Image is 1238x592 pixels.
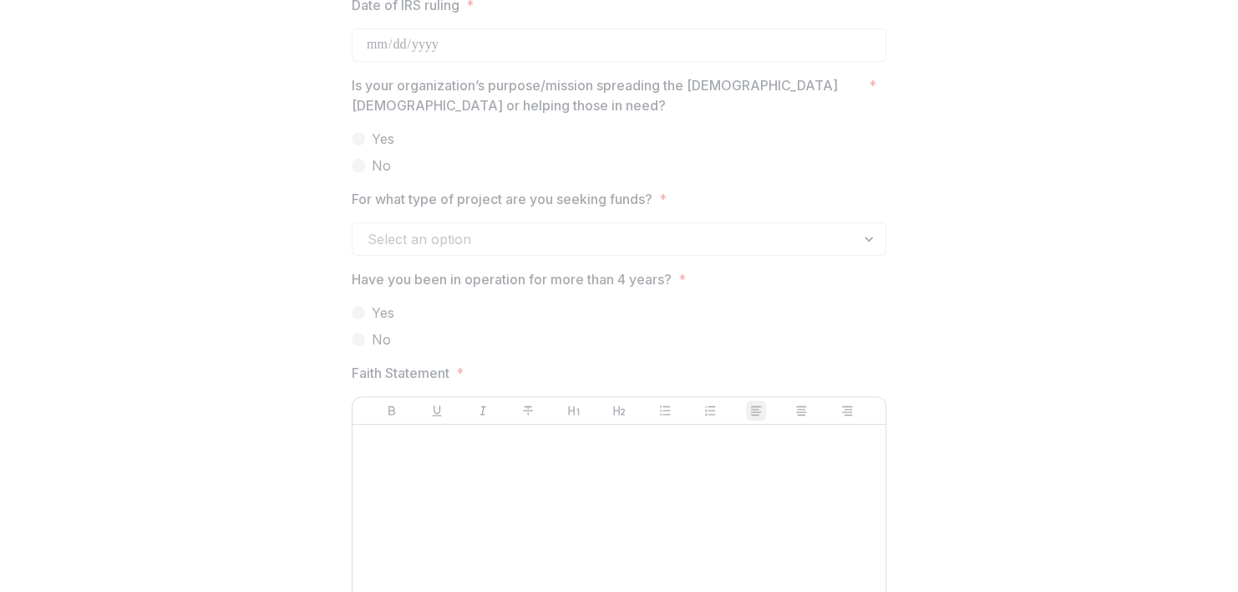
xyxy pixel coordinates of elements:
[352,269,672,289] p: Have you been in operation for more than 4 years?
[372,156,391,176] span: No
[518,401,538,421] button: Strike
[746,401,766,421] button: Align Left
[473,401,493,421] button: Italicize
[609,401,629,421] button: Heading 2
[564,401,584,421] button: Heading 1
[837,401,857,421] button: Align Right
[372,329,391,350] span: No
[700,401,720,421] button: Ordered List
[372,129,394,149] span: Yes
[427,401,447,421] button: Underline
[352,75,862,115] p: Is your organization’s purpose/mission spreading the [DEMOGRAPHIC_DATA] [DEMOGRAPHIC_DATA] or hel...
[352,189,652,209] p: For what type of project are you seeking funds?
[352,363,449,383] p: Faith Statement
[791,401,811,421] button: Align Center
[372,303,394,323] span: Yes
[382,401,402,421] button: Bold
[655,401,675,421] button: Bullet List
